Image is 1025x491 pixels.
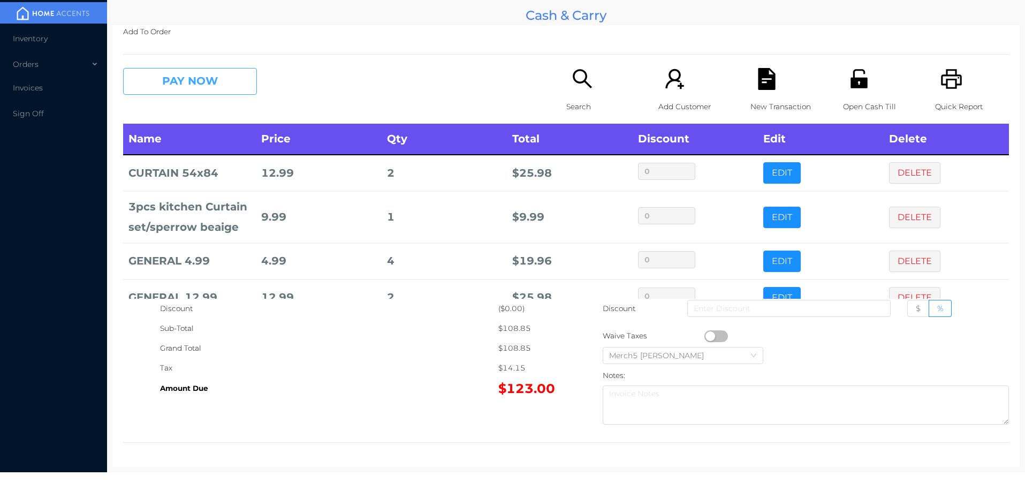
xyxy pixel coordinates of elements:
i: icon: file-text [756,68,778,90]
button: PAY NOW [123,68,257,95]
div: Cash & Carry [112,5,1020,25]
p: Open Cash Till [843,97,917,117]
td: 12.99 [256,155,381,191]
td: $ 19.96 [507,243,632,280]
th: Total [507,124,632,155]
p: New Transaction [750,97,824,117]
label: Notes: [603,371,625,380]
span: Sign Off [13,109,44,118]
i: icon: search [572,68,594,90]
div: $123.00 [498,379,566,398]
td: GENERAL 4.99 [123,243,256,280]
div: Grand Total [160,338,498,358]
div: Waive Taxes [603,326,704,346]
img: mainBanner [13,5,93,21]
div: $108.85 [498,338,566,358]
div: 2 [387,163,502,183]
span: $ [916,304,921,313]
td: 4.99 [256,243,381,280]
button: DELETE [889,162,940,184]
td: 9.99 [256,191,381,243]
button: EDIT [763,207,801,228]
button: DELETE [889,251,940,272]
th: Price [256,124,381,155]
div: 1 [387,207,502,227]
td: CURTAIN 54x84 [123,155,256,191]
span: % [937,304,943,313]
div: Merch5 Lawrence [609,348,715,364]
i: icon: printer [940,68,962,90]
p: Add To Order [123,22,1009,42]
button: EDIT [763,251,801,272]
td: $ 25.98 [507,280,632,316]
p: Discount [603,299,636,319]
p: Search [566,97,640,117]
div: Tax [160,358,498,378]
span: Inventory [13,34,48,43]
input: Enter Discount [687,300,890,317]
button: EDIT [763,162,801,184]
div: $14.15 [498,358,566,378]
td: GENERAL 12.99 [123,280,256,316]
th: Delete [884,124,1009,155]
i: icon: user-add [664,68,686,90]
p: Quick Report [935,97,1009,117]
th: Name [123,124,256,155]
div: Discount [160,299,498,319]
div: 2 [387,288,502,307]
div: ($0.00) [498,299,566,319]
td: $ 25.98 [507,155,632,191]
div: Sub-Total [160,319,498,338]
td: 12.99 [256,280,381,316]
i: icon: unlock [848,68,870,90]
button: DELETE [889,287,940,308]
div: Amount Due [160,379,498,398]
p: Add Customer [658,97,732,117]
i: icon: down [750,352,757,360]
td: $ 9.99 [507,191,632,243]
th: Edit [758,124,883,155]
button: DELETE [889,207,940,228]
div: 4 [387,251,502,271]
span: Invoices [13,83,43,93]
div: $108.85 [498,319,566,338]
button: EDIT [763,287,801,308]
td: 3pcs kitchen Curtain set/sperrow beaige [123,191,256,243]
th: Discount [633,124,758,155]
th: Qty [382,124,507,155]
